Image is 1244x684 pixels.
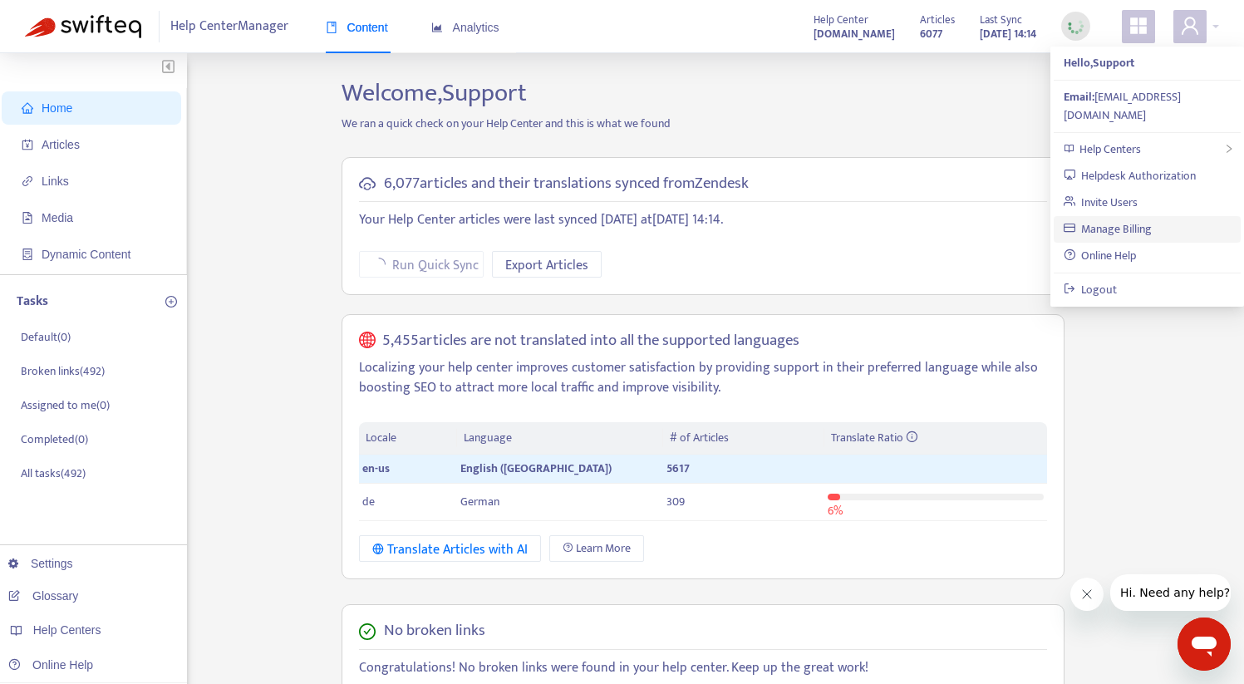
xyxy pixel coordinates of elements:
p: We ran a quick check on your Help Center and this is what we found [329,115,1077,132]
h5: No broken links [384,622,485,641]
span: 309 [666,492,685,511]
a: [DOMAIN_NAME] [814,24,895,43]
span: 6 % [828,501,843,520]
h5: 6,077 articles and their translations synced from Zendesk [384,175,749,194]
strong: [DOMAIN_NAME] [814,25,895,43]
span: Dynamic Content [42,248,130,261]
span: Export Articles [505,255,588,276]
span: de [362,492,375,511]
span: account-book [22,139,33,150]
strong: Email: [1064,87,1094,106]
a: Settings [8,557,73,570]
span: cloud-sync [359,175,376,192]
iframe: Close message [1070,578,1104,611]
span: plus-circle [165,296,177,308]
span: Analytics [431,21,499,34]
span: file-image [22,212,33,224]
span: Home [42,101,72,115]
span: Welcome, Support [342,72,527,114]
span: Help Center [814,11,868,29]
span: 5617 [666,459,690,478]
span: Articles [42,138,80,151]
p: Default ( 0 ) [21,328,71,346]
button: Run Quick Sync [359,251,484,278]
th: Language [457,422,663,455]
span: container [22,249,33,260]
span: Run Quick Sync [392,255,479,276]
a: Glossary [8,589,78,603]
th: Locale [359,422,457,455]
span: Links [42,175,69,188]
span: area-chart [431,22,443,33]
a: Helpdesk Authorization [1064,166,1197,185]
strong: Hello, Support [1064,53,1134,72]
h5: 5,455 articles are not translated into all the supported languages [382,332,799,351]
span: Learn More [576,539,631,558]
span: German [460,492,499,511]
th: # of Articles [663,422,824,455]
button: Translate Articles with AI [359,535,541,562]
span: Help Centers [33,623,101,637]
span: Help Centers [1079,140,1141,159]
p: Localizing your help center improves customer satisfaction by providing support in their preferre... [359,358,1047,398]
p: Broken links ( 492 ) [21,362,105,380]
div: [EMAIL_ADDRESS][DOMAIN_NAME] [1064,88,1231,125]
img: Swifteq [25,15,141,38]
span: link [22,175,33,187]
a: Logout [1064,280,1118,299]
button: Export Articles [492,251,602,278]
a: Online Help [8,658,93,672]
span: Media [42,211,73,224]
div: Translate Articles with AI [372,539,528,560]
span: en-us [362,459,390,478]
a: Manage Billing [1064,219,1153,239]
a: Online Help [1064,246,1137,265]
span: Articles [920,11,955,29]
div: Translate Ratio [831,429,1040,447]
p: Completed ( 0 ) [21,431,88,448]
p: Congratulations! No broken links were found in your help center. Keep up the great work! [359,658,1047,678]
span: appstore [1128,16,1148,36]
span: loading [372,258,386,271]
p: Your Help Center articles were last synced [DATE] at [DATE] 14:14 . [359,210,1047,230]
strong: 6077 [920,25,942,43]
img: sync_loading.0b5143dde30e3a21642e.gif [1065,16,1086,37]
a: Invite Users [1064,193,1138,212]
span: book [326,22,337,33]
span: right [1224,144,1234,154]
strong: [DATE] 14:14 [980,25,1036,43]
span: check-circle [359,623,376,640]
span: global [359,332,376,351]
p: All tasks ( 492 ) [21,465,86,482]
span: user [1180,16,1200,36]
iframe: Message from company [1110,574,1231,611]
span: home [22,102,33,114]
span: Last Sync [980,11,1022,29]
p: Tasks [17,292,48,312]
span: English ([GEOGRAPHIC_DATA]) [460,459,612,478]
span: Help Center Manager [170,11,288,42]
span: Content [326,21,388,34]
iframe: Button to launch messaging window [1178,618,1231,671]
a: Learn More [549,535,644,562]
p: Assigned to me ( 0 ) [21,396,110,414]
